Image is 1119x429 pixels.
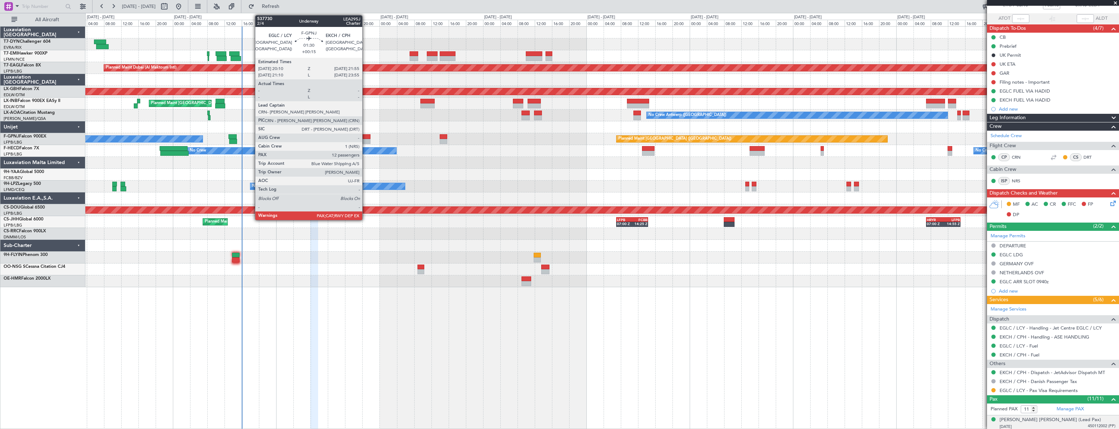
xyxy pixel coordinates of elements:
div: 07:00 Z [617,222,632,226]
div: 08:00 [827,20,845,26]
a: FCBB/BZV [4,175,23,181]
a: LX-INBFalcon 900EX EASy II [4,99,60,103]
a: CS-DOUGlobal 6500 [4,205,45,210]
div: 04:00 [604,20,621,26]
span: (5/6) [1093,296,1104,303]
a: EDLW/DTM [4,92,25,98]
div: LFPB [943,218,960,222]
div: 00:00 [586,20,604,26]
span: LX-INB [4,99,18,103]
div: 08:00 [931,20,948,26]
div: 04:00 [293,20,311,26]
div: FCBB [632,218,648,222]
span: Crew [990,122,1002,131]
span: 9H-FLYIN [4,253,23,257]
a: CRN [1012,154,1028,160]
a: LFPB/LBG [4,151,22,157]
span: FP [1088,201,1093,208]
span: F-HECD [4,146,19,150]
div: 04:00 [87,20,104,26]
div: 12:00 [741,20,759,26]
div: Add new [999,288,1115,294]
a: EKCH / CPH - Danish Passenger Tax [1000,378,1077,384]
div: EGLC LDG [1000,252,1023,258]
div: 12:00 [328,20,345,26]
div: Planned Maint Dubai (Al Maktoum Intl) [106,62,176,73]
input: --:-- [1012,14,1029,23]
span: [DATE] - [DATE] [122,3,156,10]
span: Leg Information [990,114,1026,122]
div: 12:00 [845,20,862,26]
div: 16:00 [862,20,879,26]
a: LFPB/LBG [4,140,22,145]
button: All Aircraft [8,14,78,25]
a: OO-NSG SCessna Citation CJ4 [4,265,65,269]
a: 9H-LPZLegacy 500 [4,182,41,186]
div: 08:00 [414,20,431,26]
a: T7-EMIHawker 900XP [4,51,47,56]
div: 20:00 [466,20,483,26]
a: EVRA/RIX [4,45,22,50]
div: CP [998,153,1010,161]
div: 12:00 [948,20,965,26]
div: No Crew [252,181,269,192]
a: LX-GBHFalcon 7X [4,87,39,91]
div: 16:00 [655,20,672,26]
span: ALDT [1096,15,1108,22]
span: FFC [1068,201,1076,208]
div: 07:00 Z [927,222,943,226]
div: EGLC ARR SLOT 0940z [1000,279,1049,285]
span: Dispatch Checks and Weather [990,189,1058,197]
div: 16:00 [242,20,259,26]
a: Manage PAX [1057,406,1084,413]
div: 14:25 Z [632,222,648,226]
div: CS [1070,153,1082,161]
label: Planned PAX [991,406,1018,413]
div: 20:00 [776,20,793,26]
div: GAR [1000,70,1009,76]
span: Permits [990,223,1006,231]
div: 00:00 [276,20,293,26]
div: 00:00 [379,20,397,26]
span: ATOT [998,15,1010,22]
div: 20:00 [569,20,586,26]
div: [DATE] - [DATE] [794,14,822,20]
div: 16:00 [138,20,156,26]
a: LFMD/CEQ [4,187,24,192]
span: (2/2) [1093,222,1104,230]
div: 20:00 [672,20,690,26]
div: 08:00 [621,20,638,26]
div: Planned Maint [GEOGRAPHIC_DATA] ([GEOGRAPHIC_DATA]) [205,216,318,227]
span: LX-AOA [4,111,20,115]
div: GERMANY OVF [1000,261,1034,267]
div: EKCH FUEL VIA HADID [1000,97,1050,103]
button: Refresh [245,1,288,12]
a: 9H-FLYINPhenom 300 [4,253,48,257]
div: 04:00 [913,20,931,26]
span: AC [1031,201,1038,208]
a: LFPB/LBG [4,223,22,228]
div: 08:00 [311,20,328,26]
div: 04:00 [810,20,827,26]
span: LX-GBH [4,87,19,91]
div: 20:00 [982,20,1000,26]
span: T7-EAGL [4,63,21,67]
span: Services [990,296,1008,304]
input: Trip Number [22,1,63,12]
div: 16:00 [345,20,362,26]
a: F-GPNJFalcon 900EX [4,134,46,139]
span: (4/7) [1093,24,1104,32]
div: HRYR [927,218,943,222]
span: Flight Crew [990,142,1016,150]
span: OO-NSG S [4,265,25,269]
span: OE-HMR [4,276,21,281]
a: T7-EAGLFalcon 8X [4,63,41,67]
a: Manage Services [991,306,1026,313]
a: F-HECDFalcon 7X [4,146,39,150]
div: No Crew [976,145,992,156]
div: [DATE] - [DATE] [87,14,114,20]
div: 12:00 [121,20,138,26]
div: 14:55 Z [943,222,960,226]
div: [DATE] - [DATE] [381,14,408,20]
div: 00:00 [690,20,707,26]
